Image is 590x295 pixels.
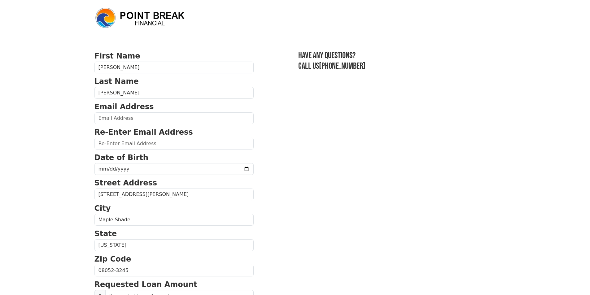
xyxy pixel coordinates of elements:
a: [PHONE_NUMBER] [319,61,365,71]
img: logo.png [94,7,187,29]
strong: Requested Loan Amount [94,280,197,289]
strong: Last Name [94,77,139,86]
strong: Re-Enter Email Address [94,128,193,137]
strong: Zip Code [94,255,131,263]
input: City [94,214,254,226]
input: First Name [94,62,254,73]
strong: State [94,229,117,238]
strong: Date of Birth [94,153,148,162]
input: Email Address [94,112,254,124]
strong: City [94,204,111,213]
strong: Street Address [94,179,157,187]
input: Last Name [94,87,254,99]
h3: Have any questions? [298,50,496,61]
input: Re-Enter Email Address [94,138,254,150]
input: Zip Code [94,265,254,276]
input: Street Address [94,189,254,200]
strong: First Name [94,52,140,60]
h3: Call us [298,61,496,72]
strong: Email Address [94,102,154,111]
